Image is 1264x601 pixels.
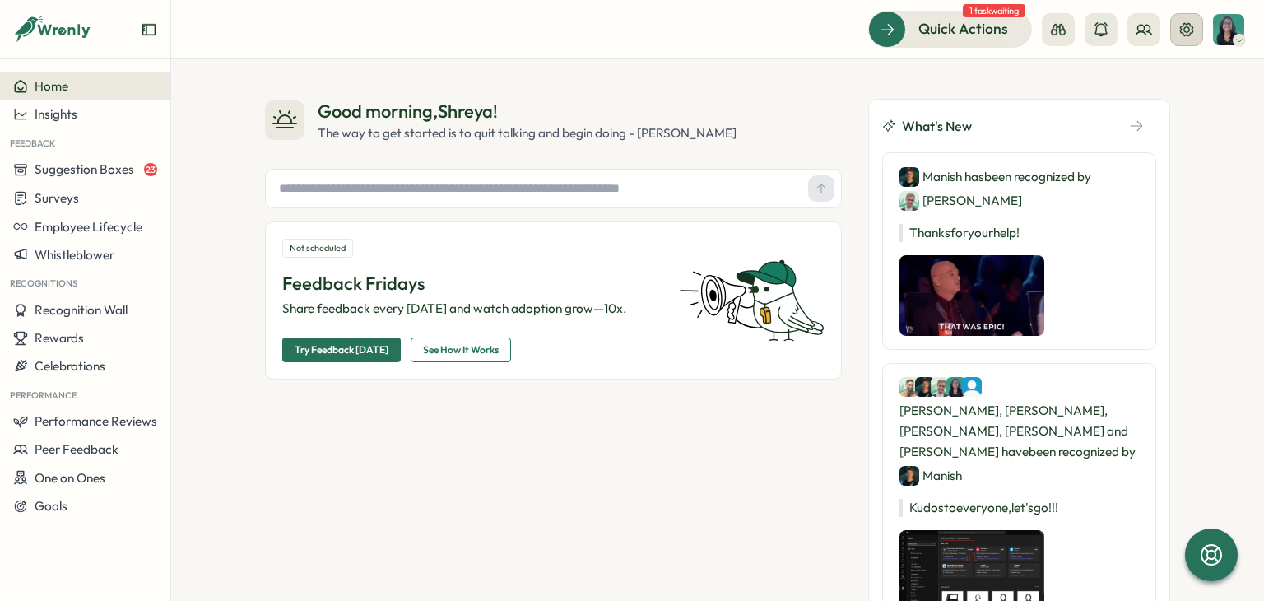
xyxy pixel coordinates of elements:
[411,338,511,362] button: See How It Works
[899,167,919,187] img: Manish Panwar
[144,163,157,176] span: 23
[423,338,499,361] span: See How It Works
[35,219,142,235] span: Employee Lifecycle
[282,271,659,296] p: Feedback Fridays
[962,377,982,397] img: Wrenly AI
[35,413,157,429] span: Performance Reviews
[963,4,1025,17] span: 1 task waiting
[902,116,972,137] span: What's New
[899,190,1022,211] div: [PERSON_NAME]
[868,11,1032,47] button: Quick Actions
[35,330,84,346] span: Rewards
[899,191,919,211] img: Matt Brooks
[35,470,105,486] span: One on Ones
[899,499,1139,517] p: Kudos to everyone, let's go!!!
[318,124,737,142] div: The way to get started is to quit talking and begin doing - [PERSON_NAME]
[899,166,1139,211] div: Manish has been recognized by
[35,78,68,94] span: Home
[35,247,114,263] span: Whistleblower
[141,21,157,38] button: Expand sidebar
[295,338,388,361] span: Try Feedback [DATE]
[35,441,118,457] span: Peer Feedback
[899,377,1139,486] div: [PERSON_NAME], [PERSON_NAME], [PERSON_NAME], [PERSON_NAME] and [PERSON_NAME] have been recognized by
[35,358,105,374] span: Celebrations
[318,99,737,124] div: Good morning , Shreya !
[899,465,962,486] div: Manish
[931,377,950,397] img: Matt Brooks
[282,239,353,258] div: Not scheduled
[899,466,919,486] img: Manish Panwar
[282,338,401,362] button: Try Feedback [DATE]
[35,498,67,514] span: Goals
[899,255,1044,336] img: Recognition Image
[918,18,1008,40] span: Quick Actions
[282,300,659,318] p: Share feedback every [DATE] and watch adoption grow—10x.
[946,377,966,397] img: Shreya
[35,106,77,122] span: Insights
[915,377,935,397] img: Manish Panwar
[35,190,79,206] span: Surveys
[899,377,919,397] img: Ali Khan
[35,302,128,318] span: Recognition Wall
[899,224,1139,242] p: Thanks for your help!
[35,161,134,177] span: Suggestion Boxes
[1213,14,1244,45] img: Shreya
